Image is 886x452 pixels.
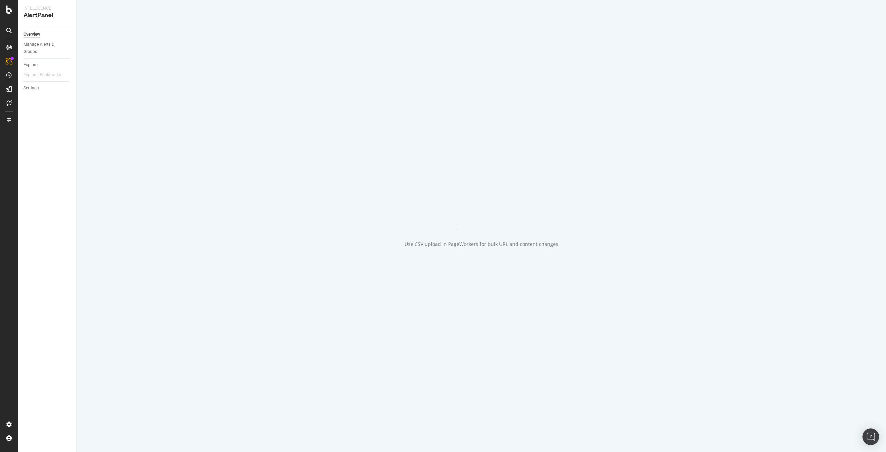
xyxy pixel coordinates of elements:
[24,11,71,19] div: AlertPanel
[24,85,39,92] div: Settings
[24,61,39,69] div: Explorer
[24,31,72,38] a: Overview
[862,428,879,445] div: Open Intercom Messenger
[24,71,68,79] a: Explorer Bookmarks
[24,41,65,55] div: Manage Alerts & Groups
[24,85,72,92] a: Settings
[24,71,61,79] div: Explorer Bookmarks
[405,241,558,248] div: Use CSV upload in PageWorkers for bulk URL and content changes
[456,205,506,230] div: animation
[24,6,71,11] div: Intelligence
[24,41,72,55] a: Manage Alerts & Groups
[24,61,72,69] a: Explorer
[24,31,40,38] div: Overview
